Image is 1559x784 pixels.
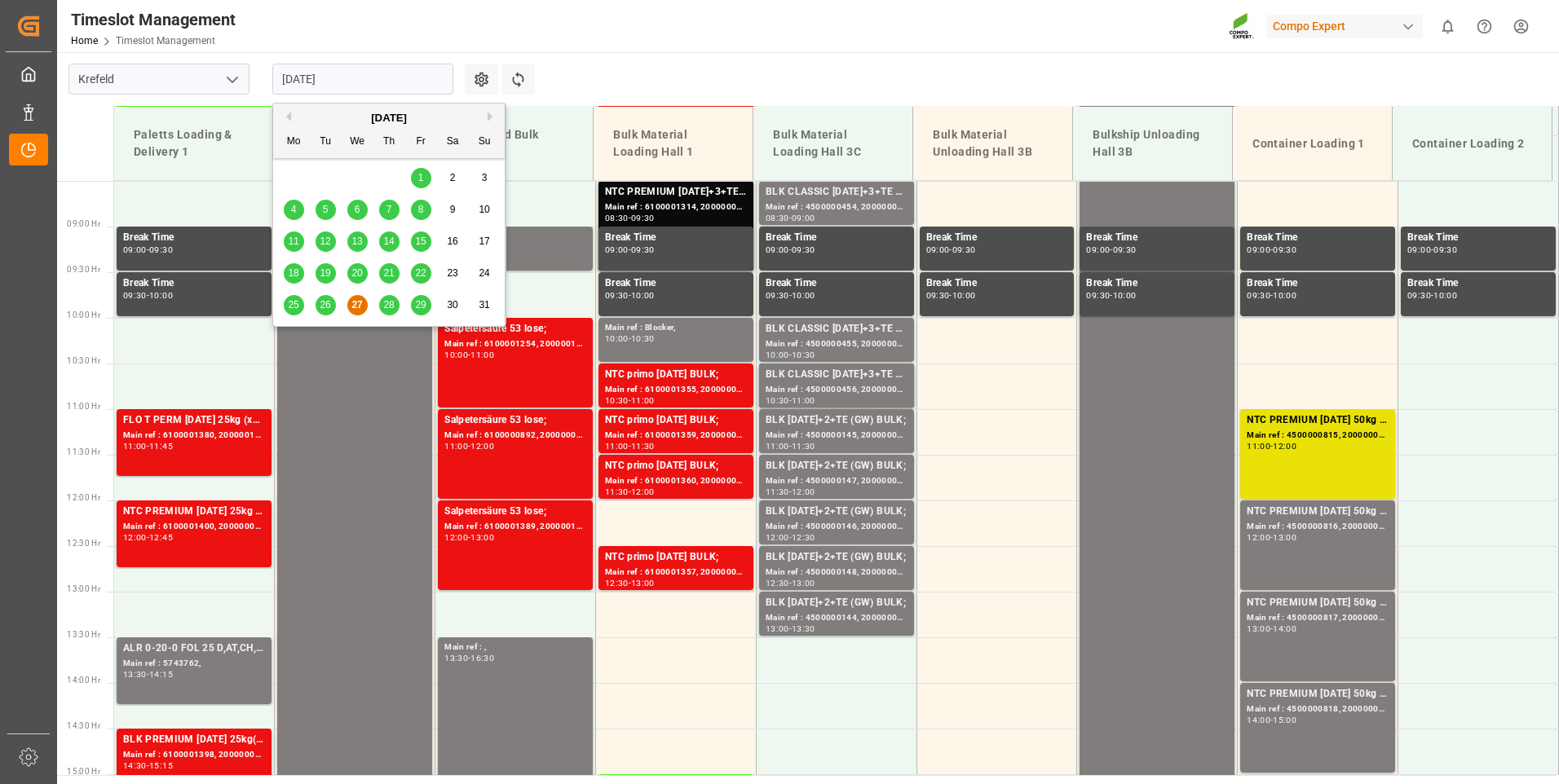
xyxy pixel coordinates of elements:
div: 14:15 [149,671,173,678]
div: - [147,762,149,769]
div: BLK [DATE]+2+TE (GW) BULK; [766,504,908,520]
div: 11:00 [444,443,468,450]
div: Break Time [605,230,747,246]
div: Main ref : 4500000145, 2000000108; [766,429,908,443]
div: 11:00 [766,443,789,450]
div: 09:00 [766,246,789,253]
div: 09:30 [631,214,655,222]
div: Main ref : 5743762, [123,657,265,671]
div: Main ref : 6100001355, 2000000517; [605,383,747,397]
span: 7 [386,204,392,215]
span: 8 [418,204,424,215]
div: Break Time [926,230,1068,246]
div: - [468,351,470,359]
div: Main ref : 6100001254, 2000001100; [444,337,586,351]
div: Main ref : 4500000456, 2000000389; [766,383,908,397]
span: 09:00 Hr [67,219,100,228]
div: - [629,246,631,253]
div: Choose Sunday, August 17th, 2025 [475,231,495,252]
div: Main ref : 6100001400, 2000000945; [123,520,265,534]
span: 11 [288,236,298,247]
span: 09:30 Hr [67,265,100,274]
div: Main ref : 6100001360, 2000000517; [605,474,747,488]
div: ALR 0-20-0 FOL 25 D,AT,CH,EN,BLN;BLK CLASSIC [DATE] FOL 25 D,EN,FR,NL,PL;BLK CLASSIC [DATE] FOL 2... [123,641,265,657]
div: Choose Saturday, August 30th, 2025 [443,295,463,315]
div: 12:30 [766,579,789,587]
div: Break Time [1086,230,1228,246]
div: - [147,246,149,253]
div: Tu [316,132,336,152]
div: We [347,132,368,152]
div: 08:30 [605,214,629,222]
div: BLK [DATE]+2+TE (GW) BULK; [766,549,908,566]
div: 10:00 [149,292,173,299]
button: show 0 new notifications [1429,8,1466,45]
div: NTC PREMIUM [DATE] 50kg (x25) NLA MTO; [1247,595,1389,611]
div: 09:30 [792,246,815,253]
div: 09:00 [123,246,147,253]
div: BLK CLASSIC [DATE]+3+TE BULK; [766,184,908,200]
span: 10:30 Hr [67,356,100,365]
div: Bulk Material Loading Hall 1 [607,120,740,167]
div: - [789,246,792,253]
div: 09:30 [1113,246,1137,253]
div: - [629,292,631,299]
div: Th [379,132,400,152]
div: 11:30 [605,488,629,496]
div: NTC PREMIUM [DATE] 50kg (x25) NLA MTO; [1247,504,1389,520]
div: 13:00 [631,579,655,587]
button: Previous Month [281,112,291,121]
div: 14:00 [1273,625,1296,632]
div: 11:30 [766,488,789,496]
div: 09:30 [926,292,950,299]
div: BLK [DATE]+2+TE (GW) BULK; [766,412,908,429]
div: FLO T PERM [DATE] 25kg (x60) INT;BFL CA SL 20L (x48) ES,PT;FLO T Turf 20-5-8 25kg (x42) INT;BC PL... [123,412,265,429]
span: 22 [415,267,426,279]
div: 09:00 [605,246,629,253]
div: 10:00 [766,351,789,359]
div: Break Time [1407,230,1549,246]
div: Choose Tuesday, August 19th, 2025 [316,263,336,284]
div: 13:00 [470,534,494,541]
div: 09:30 [952,246,976,253]
div: 12:00 [470,443,494,450]
div: - [789,579,792,587]
div: Break Time [766,275,908,292]
div: 14:00 [1247,716,1270,724]
div: Main ref : Blocker, [605,321,747,335]
div: Main ref : 6100001398, 2000000787; [123,748,265,762]
div: NTC PREMIUM [DATE] 50kg (x25) NLA MTO; [1247,686,1389,703]
div: - [147,671,149,678]
div: 10:00 [631,292,655,299]
div: Choose Thursday, August 28th, 2025 [379,295,400,315]
div: - [147,292,149,299]
div: Main ref : 6100001314, 2000000927; [605,200,747,214]
span: 14 [383,236,394,247]
span: 1 [418,172,424,183]
div: Nitric Acid Bulk Loading [447,120,580,167]
div: 09:00 [926,246,950,253]
div: Choose Sunday, August 10th, 2025 [475,200,495,220]
div: Choose Saturday, August 16th, 2025 [443,231,463,252]
div: Paletts Loading & Delivery 1 [127,120,260,167]
div: Choose Saturday, August 9th, 2025 [443,200,463,220]
div: Mo [284,132,304,152]
div: 11:30 [631,443,655,450]
div: - [789,214,792,222]
span: 11:30 Hr [67,447,100,456]
div: Fr [411,132,431,152]
div: Choose Thursday, August 14th, 2025 [379,231,400,252]
div: 09:00 [1247,246,1270,253]
div: 13:00 [1247,625,1270,632]
div: 12:00 [444,534,468,541]
span: 18 [288,267,298,279]
div: - [1270,534,1273,541]
span: 2 [450,172,456,183]
div: Main ref : 4500000818, 2000000613; [1247,703,1389,716]
div: Main ref : 6100001380, 2000001183; [123,429,265,443]
div: BLK [DATE]+2+TE (GW) BULK; [766,458,908,474]
span: 19 [320,267,330,279]
span: 11:00 Hr [67,402,100,411]
div: 15:15 [149,762,173,769]
div: Bulk Material Unloading Hall 3B [926,120,1059,167]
